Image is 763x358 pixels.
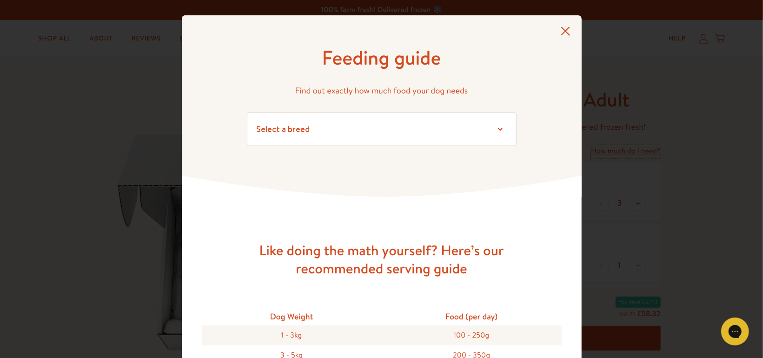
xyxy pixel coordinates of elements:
p: Find out exactly how much food your dog needs [247,84,517,98]
div: Dog Weight [202,307,382,325]
div: 100 - 250g [382,325,562,345]
h1: Feeding guide [247,45,517,71]
div: 1 - 3kg [202,325,382,345]
iframe: Gorgias live chat messenger [717,314,754,349]
h3: Like doing the math yourself? Here’s our recommended serving guide [233,241,531,278]
div: Food (per day) [382,307,562,325]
